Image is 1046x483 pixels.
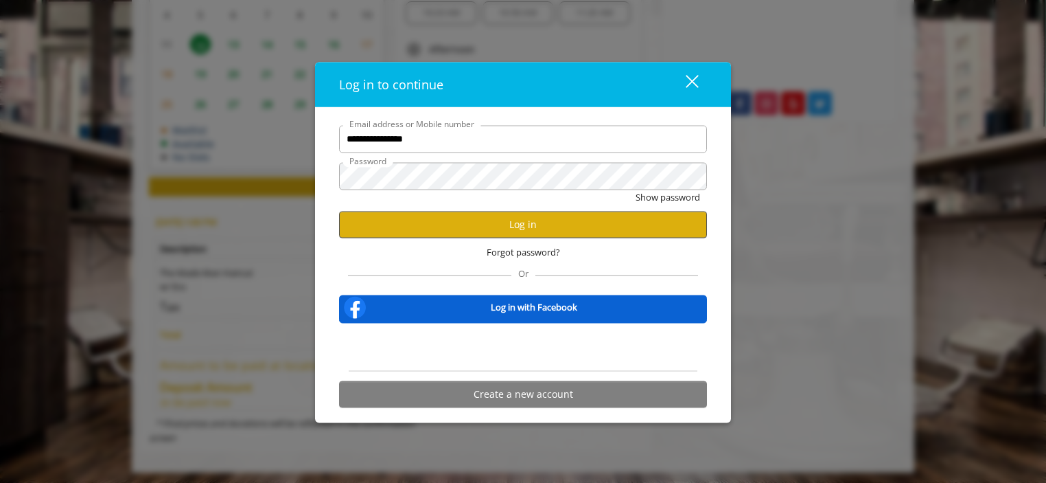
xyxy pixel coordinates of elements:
span: Or [511,267,535,279]
button: close dialog [660,70,707,98]
input: Password [339,162,707,190]
iframe: Sign in with Google Button [454,332,593,362]
label: Password [342,154,393,167]
div: close dialog [670,74,697,95]
b: Log in with Facebook [491,300,577,315]
button: Show password [636,190,700,204]
label: Email address or Mobile number [342,117,481,130]
span: Log in to continue [339,76,443,92]
button: Log in [339,211,707,238]
img: facebook-logo [341,293,369,321]
input: Email address or Mobile number [339,125,707,153]
span: Forgot password? [487,245,560,259]
button: Create a new account [339,381,707,407]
